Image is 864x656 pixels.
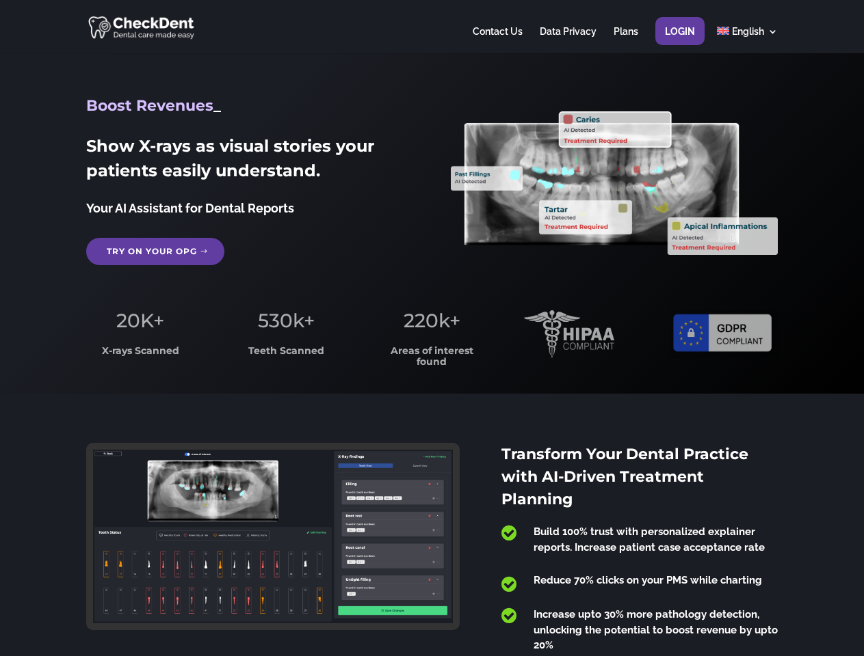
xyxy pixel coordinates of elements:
span: Increase upto 30% more pathology detection, unlocking the potential to boost revenue by upto 20% [534,608,778,651]
span: Reduce 70% clicks on your PMS while charting [534,574,762,586]
span: 220k+ [404,309,460,332]
span: Boost Revenues [86,96,213,115]
span:  [501,607,516,625]
h2: Show X-rays as visual stories your patients easily understand. [86,134,413,190]
span:  [501,524,516,542]
span: Build 100% trust with personalized explainer reports. Increase patient case acceptance rate [534,525,765,553]
a: Login [665,27,695,53]
span: 20K+ [116,309,164,332]
a: English [717,27,778,53]
span: 530k+ [258,309,315,332]
img: X_Ray_annotated [451,111,777,255]
span: _ [213,96,221,115]
span: Transform Your Dental Practice with AI-Driven Treatment Planning [501,445,748,508]
a: Try on your OPG [86,238,224,265]
span: Your AI Assistant for Dental Reports [86,201,294,215]
span: English [732,26,764,37]
a: Data Privacy [540,27,597,53]
img: CheckDent AI [88,14,196,40]
h3: Areas of interest found [378,346,486,374]
a: Contact Us [473,27,523,53]
a: Plans [614,27,638,53]
span:  [501,575,516,593]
